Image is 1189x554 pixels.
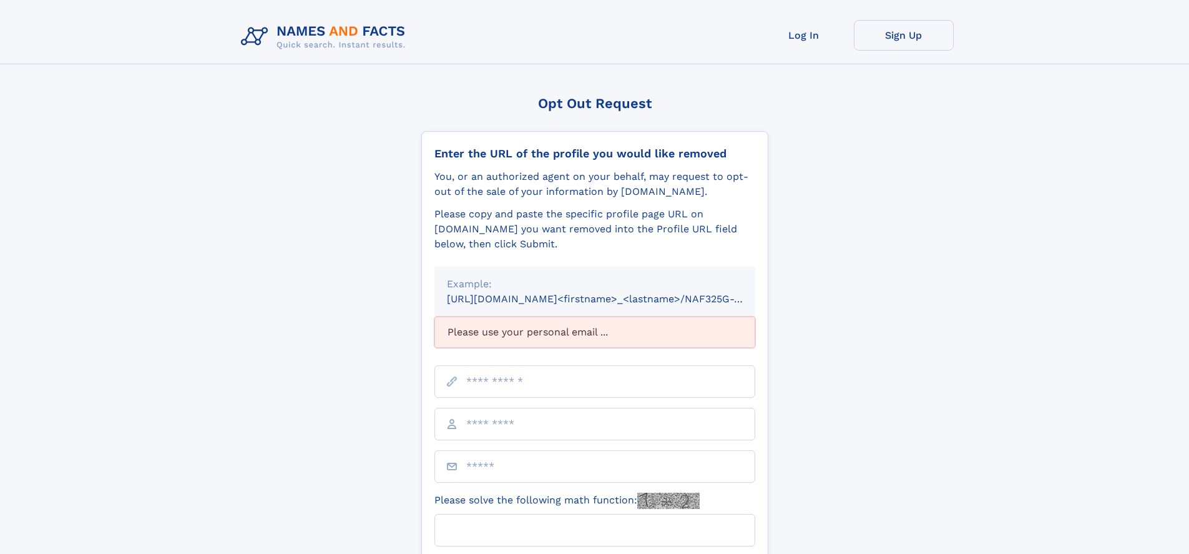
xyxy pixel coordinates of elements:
div: Please copy and paste the specific profile page URL on [DOMAIN_NAME] you want removed into the Pr... [434,207,755,252]
div: Enter the URL of the profile you would like removed [434,147,755,161]
div: Example: [447,277,743,292]
a: Log In [754,20,854,51]
div: Opt Out Request [421,96,768,111]
div: You, or an authorized agent on your behalf, may request to opt-out of the sale of your informatio... [434,169,755,199]
div: Please use your personal email ... [434,317,755,348]
label: Please solve the following math function: [434,493,700,509]
small: [URL][DOMAIN_NAME]<firstname>_<lastname>/NAF325G-xxxxxxxx [447,293,779,305]
img: Logo Names and Facts [236,20,416,54]
a: Sign Up [854,20,954,51]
